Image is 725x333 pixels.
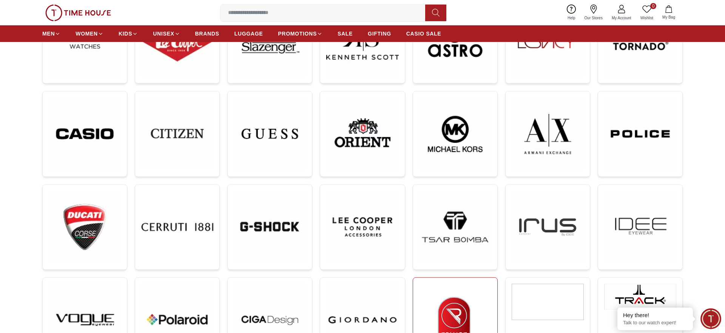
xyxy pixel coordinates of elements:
[141,98,213,170] img: ...
[76,30,98,37] span: WOMEN
[368,27,391,40] a: GIFTING
[636,3,658,22] a: 0Wishlist
[406,30,441,37] span: CASIO SALE
[119,27,138,40] a: KIDS
[234,30,263,37] span: LUGGAGE
[326,191,398,263] img: ...
[658,4,680,22] button: My Bag
[604,191,676,263] img: ...
[278,30,317,37] span: PROMOTIONS
[49,98,121,170] img: ...
[234,191,306,263] img: ...
[338,30,353,37] span: SALE
[659,14,678,20] span: My Bag
[419,98,491,170] img: ...
[512,284,584,320] img: ...
[700,308,721,329] div: Chat Widget
[609,15,634,21] span: My Account
[419,191,491,263] img: ...
[565,15,578,21] span: Help
[650,3,656,9] span: 0
[153,30,174,37] span: UNISEX
[76,27,103,40] a: WOMEN
[42,27,60,40] a: MEN
[45,5,111,21] img: ...
[195,27,219,40] a: BRANDS
[234,98,306,170] img: ...
[119,30,132,37] span: KIDS
[623,320,687,326] p: Talk to our watch expert!
[278,27,322,40] a: PROMOTIONS
[582,15,606,21] span: Our Stores
[153,27,180,40] a: UNISEX
[406,27,441,40] a: CASIO SALE
[512,98,584,170] img: ...
[195,30,219,37] span: BRANDS
[580,3,607,22] a: Our Stores
[604,98,676,170] img: ...
[49,191,121,263] img: ...
[637,15,656,21] span: Wishlist
[604,284,676,310] img: ...
[563,3,580,22] a: Help
[338,27,353,40] a: SALE
[141,191,213,263] img: ...
[42,30,55,37] span: MEN
[326,98,398,170] img: ...
[234,27,263,40] a: LUGGAGE
[512,191,584,263] img: ...
[368,30,391,37] span: GIFTING
[623,311,687,319] div: Hey there!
